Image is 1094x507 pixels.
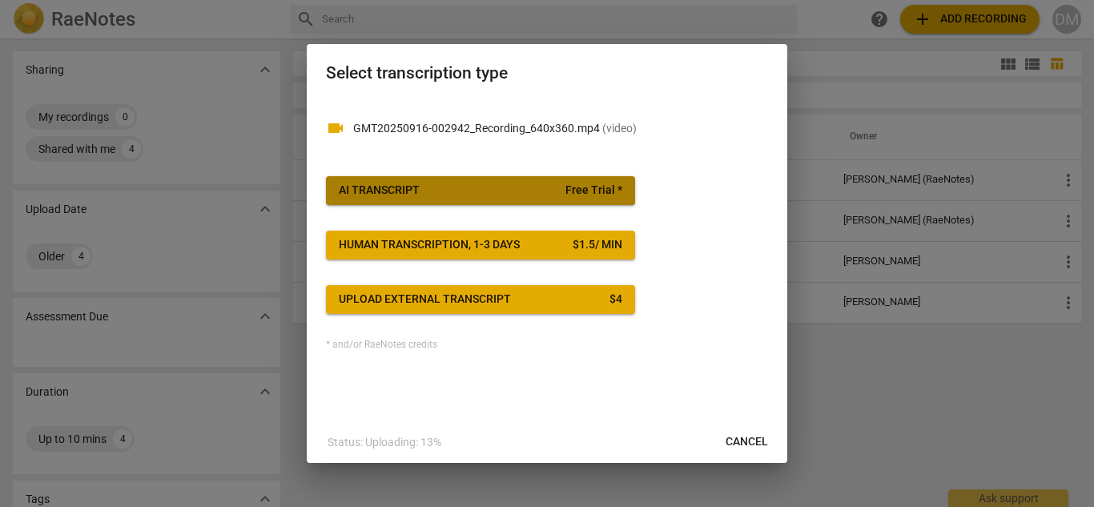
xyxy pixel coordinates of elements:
[353,120,768,137] p: GMT20250916-002942_Recording_640x360.mp4(video)
[573,237,622,253] div: $ 1.5 / min
[726,434,768,450] span: Cancel
[609,292,622,308] div: $ 4
[326,119,345,138] span: videocam
[328,434,441,451] p: Status: Uploading: 13%
[602,122,637,135] span: ( video )
[339,237,520,253] div: Human transcription, 1-3 days
[339,183,420,199] div: AI Transcript
[565,183,622,199] span: Free Trial *
[339,292,511,308] div: Upload external transcript
[326,63,768,83] h2: Select transcription type
[326,340,768,351] div: * and/or RaeNotes credits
